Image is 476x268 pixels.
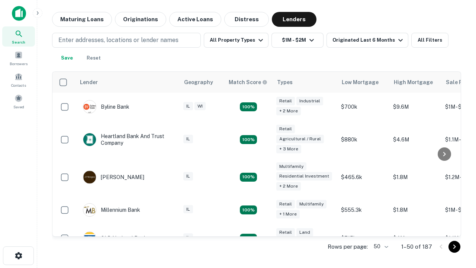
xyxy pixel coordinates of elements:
th: Low Mortgage [337,72,389,93]
button: All Filters [411,33,448,48]
p: 1–50 of 187 [401,242,432,251]
button: Distress [224,12,269,27]
div: IL [183,102,193,111]
button: Go to next page [448,241,460,253]
td: $4M [389,224,441,252]
div: + 2 more [276,107,301,115]
td: $9.6M [389,93,441,121]
span: Borrowers [10,61,28,67]
div: Retail [276,97,295,105]
div: Agricultural / Rural [276,135,324,143]
img: capitalize-icon.png [12,6,26,21]
td: $4.6M [389,121,441,159]
th: Capitalize uses an advanced AI algorithm to match your search with the best lender. The match sco... [224,72,273,93]
div: 50 [371,241,389,252]
div: Originated Last 6 Months [332,36,405,45]
td: $1.8M [389,159,441,196]
a: Contacts [2,70,35,90]
div: Capitalize uses an advanced AI algorithm to match your search with the best lender. The match sco... [229,78,267,86]
div: Byline Bank [83,100,129,114]
td: $555.3k [337,196,389,224]
div: Types [277,78,293,87]
button: Enter addresses, locations or lender names [52,33,201,48]
div: Low Mortgage [342,78,379,87]
div: IL [183,205,193,214]
div: + 2 more [276,182,301,191]
p: Rows per page: [328,242,368,251]
div: + 1 more [276,210,300,218]
button: $1M - $2M [271,33,324,48]
th: High Mortgage [389,72,441,93]
button: Reset [82,51,106,66]
a: Borrowers [2,48,35,68]
a: Saved [2,91,35,111]
div: Lender [80,78,98,87]
div: Matching Properties: 18, hasApolloMatch: undefined [240,234,257,243]
span: Saved [13,104,24,110]
h6: Match Score [229,78,266,86]
th: Geography [180,72,224,93]
div: IL [183,233,193,242]
td: $465.6k [337,159,389,196]
div: [PERSON_NAME] [83,170,144,184]
button: Save your search to get updates of matches that match your search criteria. [55,51,79,66]
div: Industrial [296,97,323,105]
div: Multifamily [296,200,327,208]
td: $1.8M [389,196,441,224]
td: $715k [337,224,389,252]
iframe: Chat Widget [439,208,476,244]
span: Search [12,39,25,45]
th: Lender [75,72,180,93]
button: Active Loans [169,12,221,27]
div: Matching Properties: 17, hasApolloMatch: undefined [240,135,257,144]
div: Geography [184,78,213,87]
img: picture [83,133,96,146]
div: + 3 more [276,145,301,153]
div: Matching Properties: 20, hasApolloMatch: undefined [240,102,257,111]
div: Retail [276,200,295,208]
div: Retail [276,125,295,133]
div: Land [296,228,313,237]
div: Millennium Bank [83,203,140,217]
div: Matching Properties: 16, hasApolloMatch: undefined [240,205,257,214]
div: Matching Properties: 27, hasApolloMatch: undefined [240,173,257,182]
div: High Mortgage [394,78,433,87]
button: Maturing Loans [52,12,112,27]
button: Lenders [272,12,316,27]
div: IL [183,135,193,143]
td: $700k [337,93,389,121]
img: picture [83,171,96,184]
div: Residential Investment [276,172,332,181]
div: OLD National Bank [83,232,147,245]
div: Multifamily [276,162,306,171]
button: Originated Last 6 Months [327,33,408,48]
div: WI [194,102,206,111]
div: Heartland Bank And Trust Company [83,133,172,146]
div: Retail [276,228,295,237]
button: All Property Types [204,33,268,48]
div: IL [183,172,193,181]
img: picture [83,100,96,113]
td: $880k [337,121,389,159]
button: Originations [115,12,166,27]
th: Types [273,72,337,93]
a: Search [2,26,35,47]
img: picture [83,204,96,216]
span: Contacts [11,82,26,88]
img: picture [83,232,96,245]
p: Enter addresses, locations or lender names [58,36,178,45]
